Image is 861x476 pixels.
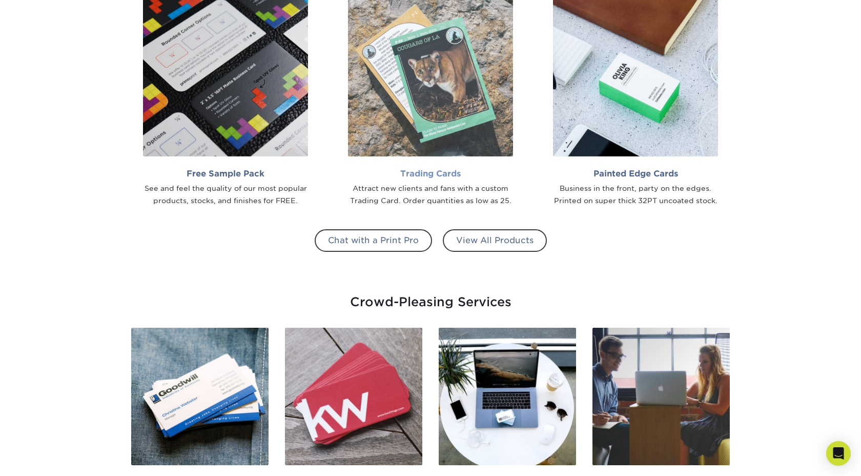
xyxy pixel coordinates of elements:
div: Business in the front, party on the edges. Printed on super thick 32PT uncoated stock. [553,183,718,207]
h2: Painted Edge Cards [553,169,718,179]
img: Real Estate Printing [285,328,422,465]
a: Chat with a Print Pro [315,229,432,252]
div: Crowd-Pleasing Services [131,285,730,311]
h2: Trading Cards [348,169,513,179]
div: Attract new clients and fans with a custom Trading Card. Order quantities as low as 25. [348,183,513,207]
img: Nonprofit Printing [131,328,269,465]
div: See and feel the quality of our most popular products, stocks, and finishes for FREE. [143,183,308,207]
a: View All Products [443,229,547,252]
h2: Free Sample Pack [143,169,308,179]
img: 10+ Employees [592,328,730,465]
div: Open Intercom Messenger [826,441,851,466]
img: Design Services [439,328,576,465]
